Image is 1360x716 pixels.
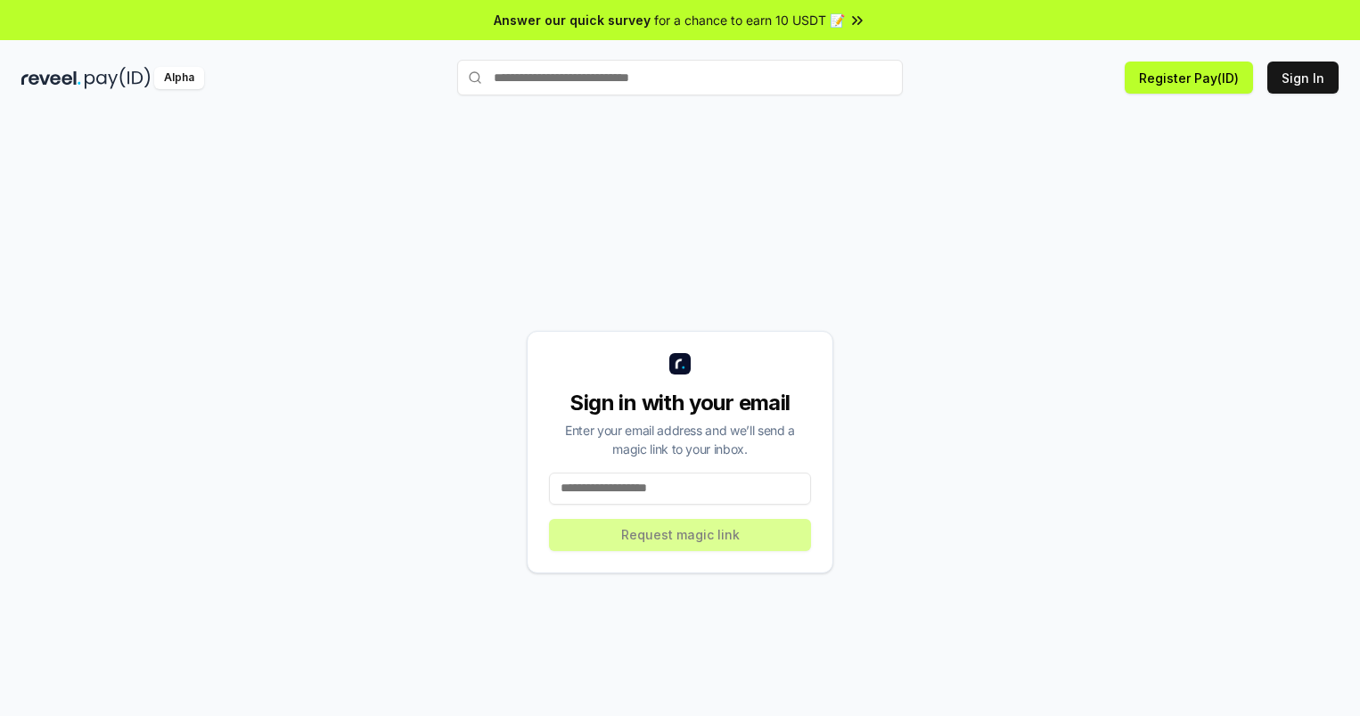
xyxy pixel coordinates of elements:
button: Register Pay(ID) [1125,62,1253,94]
button: Sign In [1267,62,1339,94]
div: Alpha [154,67,204,89]
img: pay_id [85,67,151,89]
span: for a chance to earn 10 USDT 📝 [654,11,845,29]
img: logo_small [669,353,691,374]
div: Enter your email address and we’ll send a magic link to your inbox. [549,421,811,458]
div: Sign in with your email [549,389,811,417]
span: Answer our quick survey [494,11,651,29]
img: reveel_dark [21,67,81,89]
